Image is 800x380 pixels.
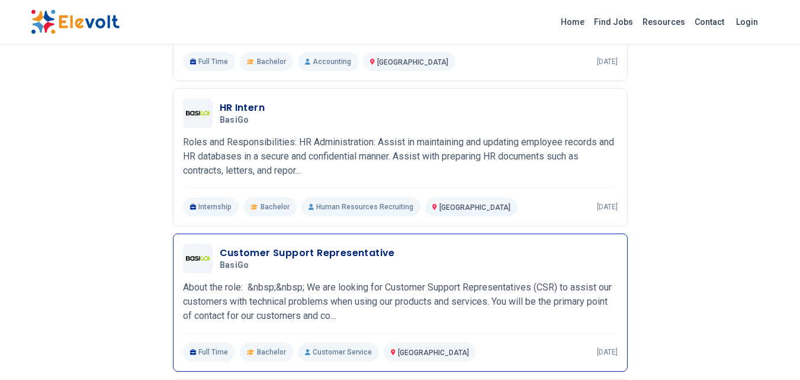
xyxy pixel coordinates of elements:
[377,58,448,66] span: [GEOGRAPHIC_DATA]
[186,111,210,116] img: BasiGo
[220,101,265,115] h3: HR Intern
[261,202,290,212] span: Bachelor
[638,12,690,31] a: Resources
[301,197,420,216] p: Human Resources Recruiting
[439,203,510,212] span: [GEOGRAPHIC_DATA]
[398,349,469,357] span: [GEOGRAPHIC_DATA]
[741,323,800,380] iframe: Chat Widget
[298,343,379,362] p: Customer Service
[597,57,618,66] p: [DATE]
[690,12,729,31] a: Contact
[183,98,618,216] a: BasiGoHR InternBasiGoRoles and Responsibilities: HR Administration: Assist in maintaining and upd...
[298,52,358,71] p: Accounting
[220,246,395,260] h3: Customer Support Representative
[597,202,618,212] p: [DATE]
[220,115,249,126] span: BasiGo
[257,57,286,66] span: Bachelor
[183,52,236,71] p: Full Time
[729,10,765,34] a: Login
[183,343,236,362] p: Full Time
[597,347,618,357] p: [DATE]
[589,12,638,31] a: Find Jobs
[183,244,618,362] a: BasiGoCustomer Support RepresentativeBasiGoAbout the role: &nbsp;&nbsp; We are looking for Custom...
[556,12,589,31] a: Home
[31,9,120,34] img: Elevolt
[183,197,239,216] p: Internship
[257,347,286,357] span: Bachelor
[183,135,618,178] p: Roles and Responsibilities: HR Administration: Assist in maintaining and updating employee record...
[183,280,618,323] p: About the role: &nbsp;&nbsp; We are looking for Customer Support Representatives (CSR) to assist ...
[220,260,249,271] span: BasiGo
[186,256,210,261] img: BasiGo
